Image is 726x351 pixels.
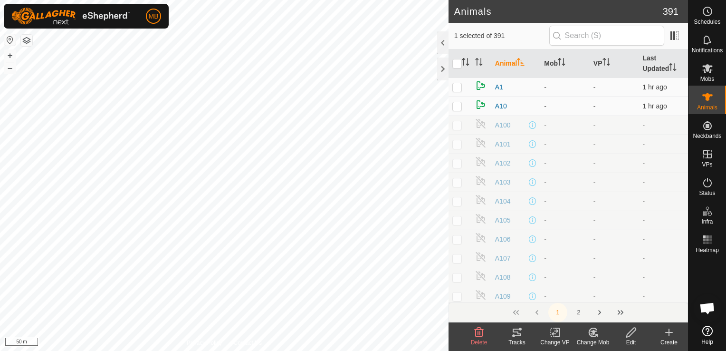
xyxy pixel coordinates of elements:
a: Privacy Policy [187,339,222,347]
span: A101 [495,139,511,149]
span: - [642,178,645,186]
th: Mob [540,49,590,78]
button: Map Layers [21,35,32,46]
span: A102 [495,158,511,168]
span: A10 [495,101,507,111]
span: A109 [495,292,511,302]
img: returning off [475,251,487,263]
div: - [544,196,586,206]
span: Animals [697,105,717,110]
app-display-virtual-paddock-transition: - [593,83,596,91]
th: Animal [491,49,541,78]
div: Edit [612,338,650,347]
app-display-virtual-paddock-transition: - [593,273,596,281]
img: returning on [475,80,487,91]
img: returning off [475,194,487,205]
span: A100 [495,120,511,130]
span: 22 Sept 2025, 4:26 pm [642,102,667,110]
span: - [642,159,645,167]
span: A1 [495,82,503,92]
img: returning off [475,175,487,186]
span: Delete [471,339,487,346]
div: - [544,101,586,111]
div: - [544,82,586,92]
span: Heatmap [696,247,719,253]
th: Last Updated [639,49,688,78]
input: Search (S) [549,26,664,46]
p-sorticon: Activate to sort [517,59,525,67]
div: - [544,158,586,168]
h2: Animals [454,6,663,17]
button: Last Page [611,303,630,322]
span: 391 [663,4,678,19]
div: Open chat [693,294,722,322]
button: Reset Map [4,34,16,46]
img: returning off [475,118,487,129]
img: returning off [475,156,487,167]
span: 1 selected of 391 [454,31,549,41]
span: - [642,216,645,224]
img: returning off [475,289,487,301]
span: - [642,121,645,129]
span: Status [699,190,715,196]
span: Notifications [692,48,723,53]
button: + [4,50,16,61]
button: Next Page [590,303,609,322]
p-sorticon: Activate to sort [669,65,677,72]
p-sorticon: Activate to sort [558,59,565,67]
span: A103 [495,177,511,187]
span: - [642,235,645,243]
img: returning off [475,137,487,148]
p-sorticon: Activate to sort [462,59,469,67]
app-display-virtual-paddock-transition: - [593,140,596,148]
span: - [642,254,645,262]
img: returning on [475,99,487,110]
span: - [642,140,645,148]
img: returning off [475,213,487,224]
app-display-virtual-paddock-transition: - [593,235,596,243]
span: Infra [701,219,713,224]
img: Gallagher Logo [11,8,130,25]
div: Tracks [498,338,536,347]
th: VP [590,49,639,78]
a: Help [688,322,726,349]
app-display-virtual-paddock-transition: - [593,197,596,205]
span: Mobs [700,76,714,82]
a: Contact Us [234,339,262,347]
app-display-virtual-paddock-transition: - [593,159,596,167]
span: Schedules [694,19,720,25]
app-display-virtual-paddock-transition: - [593,102,596,110]
button: 2 [569,303,588,322]
img: returning off [475,232,487,244]
span: - [642,273,645,281]
div: - [544,215,586,225]
span: - [642,197,645,205]
span: A104 [495,196,511,206]
app-display-virtual-paddock-transition: - [593,254,596,262]
span: A106 [495,234,511,244]
img: returning off [475,270,487,282]
app-display-virtual-paddock-transition: - [593,216,596,224]
div: - [544,273,586,283]
div: - [544,139,586,149]
div: - [544,120,586,130]
p-sorticon: Activate to sort [475,59,483,67]
span: VPs [702,162,712,167]
span: MB [149,11,159,21]
span: 22 Sept 2025, 5:05 pm [642,83,667,91]
span: Help [701,339,713,345]
span: Neckbands [693,133,721,139]
div: - [544,292,586,302]
div: Change Mob [574,338,612,347]
app-display-virtual-paddock-transition: - [593,178,596,186]
div: - [544,177,586,187]
span: A108 [495,273,511,283]
button: 1 [548,303,567,322]
app-display-virtual-paddock-transition: - [593,121,596,129]
p-sorticon: Activate to sort [602,59,610,67]
div: Create [650,338,688,347]
span: A107 [495,253,511,263]
button: – [4,62,16,74]
span: - [642,292,645,300]
div: Change VP [536,338,574,347]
